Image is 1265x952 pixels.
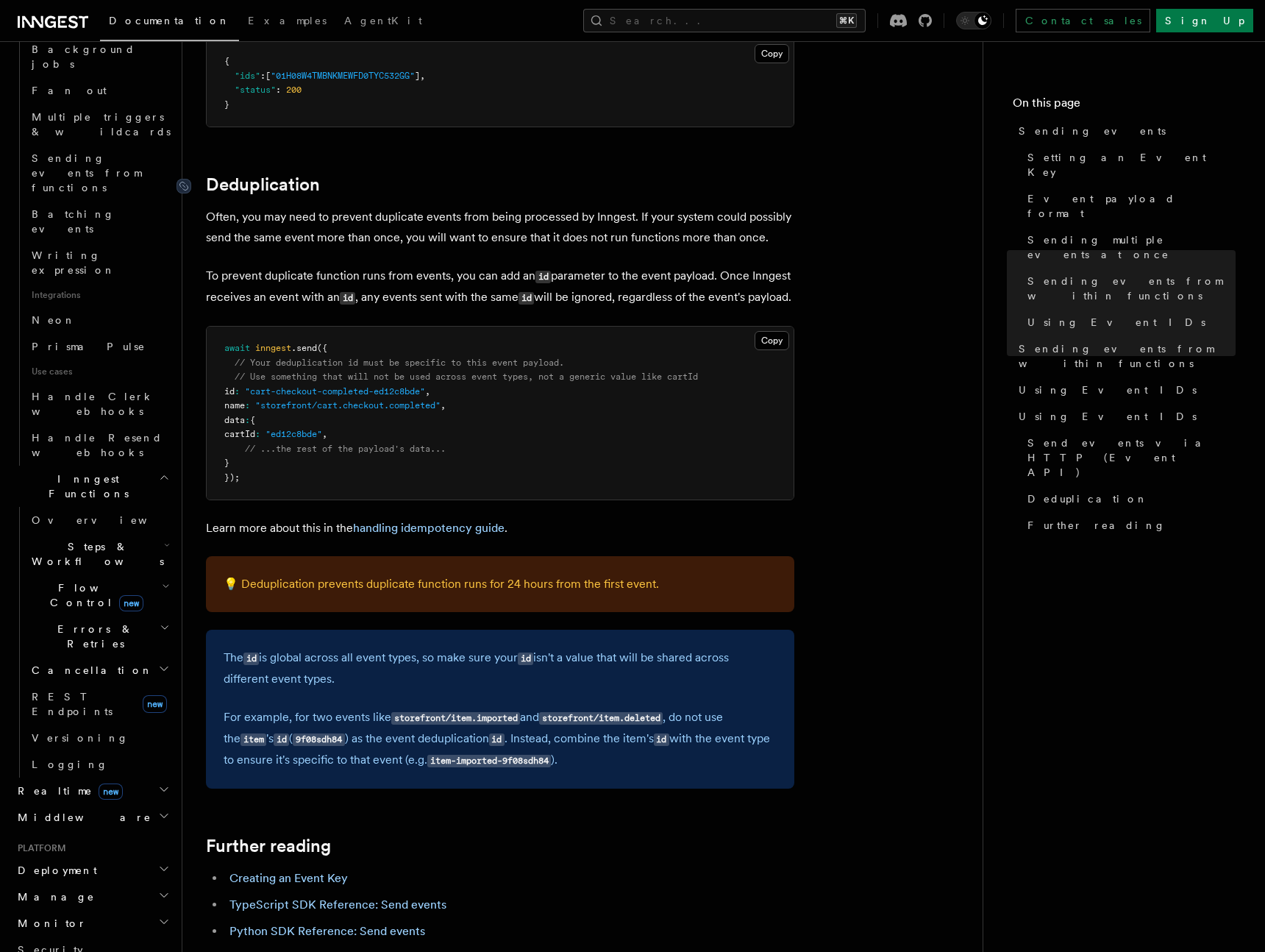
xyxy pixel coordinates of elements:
a: Logging [26,751,173,778]
a: Documentation [100,4,239,41]
span: , [322,429,327,439]
span: : [245,415,250,425]
a: Using Event IDs [1013,403,1236,430]
span: REST Endpoints [32,691,113,717]
kbd: ⌘K [836,13,857,28]
a: Overview [26,507,173,533]
span: "01H08W4TMBNKMEWFD0TYC532GG" [271,71,415,81]
a: Setting an Event Key [1022,144,1236,185]
span: Fan out [32,85,107,96]
span: : [276,85,281,95]
span: Writing expression [32,249,115,276]
span: Documentation [109,15,230,26]
code: id [654,733,669,746]
span: Examples [248,15,327,26]
span: Setting an Event Key [1027,150,1236,180]
span: // ...the rest of the payload's data... [245,444,446,454]
span: Event payload format [1027,191,1236,221]
span: cartId [224,429,255,439]
span: Middleware [12,810,152,825]
a: Fan out [26,77,173,104]
p: Often, you may need to prevent duplicate events from being processed by Inngest. If your system c... [206,207,794,248]
a: handling idempotency guide [353,521,505,535]
code: item-imported-9f08sdh84 [427,755,551,767]
span: Multiple triggers & wildcards [32,111,171,138]
span: Send events via HTTP (Event API) [1027,436,1236,480]
span: Manage [12,889,95,904]
span: Sending events [1019,124,1166,138]
span: }); [224,472,240,483]
button: Search...⌘K [583,9,866,32]
p: 💡 Deduplication prevents duplicate function runs for 24 hours from the first event. [224,574,777,594]
span: Sending events from within functions [1019,341,1236,371]
button: Flow Controlnew [26,575,173,616]
code: id [489,733,505,746]
a: Further reading [206,836,331,856]
a: Sending events from within functions [1022,268,1236,309]
span: new [119,595,143,611]
span: } [224,99,229,110]
span: "status" [235,85,276,95]
a: Writing expression [26,242,173,283]
p: For example, for two events like and , do not use the 's ( ) as the event deduplication . Instead... [224,707,777,771]
span: , [425,386,430,397]
span: , [441,400,446,411]
span: AgentKit [344,15,422,26]
code: id [518,653,533,665]
a: Deduplication [206,174,320,195]
p: To prevent duplicate function runs from events, you can add an parameter to the event payload. On... [206,266,794,308]
a: Sending events [1013,118,1236,144]
p: The is global across all event types, so make sure your isn't a value that will be shared across ... [224,647,777,689]
span: : [235,386,240,397]
div: Inngest Functions [12,507,173,778]
button: Cancellation [26,657,173,683]
a: Sign Up [1156,9,1253,32]
a: Background jobs [26,36,173,77]
a: Sending events from functions [26,145,173,201]
button: Inngest Functions [12,466,173,507]
span: Using Event IDs [1019,409,1197,424]
span: inngest [255,343,291,353]
span: Use cases [26,360,173,383]
span: { [250,415,255,425]
span: name [224,400,245,411]
a: Deduplication [1022,486,1236,512]
button: Middleware [12,804,173,831]
a: Using Event IDs [1013,377,1236,403]
code: storefront/item.imported [391,712,520,725]
span: Handle Resend webhooks [32,432,163,458]
a: AgentKit [335,4,431,40]
span: : [255,429,260,439]
span: Integrations [26,283,173,307]
span: Deduplication [1027,491,1148,506]
span: , [420,71,425,81]
span: Versioning [32,732,129,744]
span: Monitor [12,916,87,931]
span: 200 [286,85,302,95]
span: Handle Clerk webhooks [32,391,154,417]
a: Creating an Event Key [229,871,348,885]
span: Sending multiple events at once [1027,232,1236,262]
span: new [143,695,167,713]
span: Prisma Pulse [32,341,146,352]
a: Multiple triggers & wildcards [26,104,173,145]
span: { [224,56,229,66]
span: id [224,386,235,397]
span: Neon [32,314,76,326]
span: Background jobs [32,43,135,70]
code: id [243,653,259,665]
button: Realtimenew [12,778,173,804]
span: Cancellation [26,663,153,678]
a: Sending multiple events at once [1022,227,1236,268]
a: REST Endpointsnew [26,683,173,725]
button: Errors & Retries [26,616,173,657]
a: Python SDK Reference: Send events [229,924,425,938]
code: id [340,292,355,305]
span: Platform [12,842,66,854]
span: // Your deduplication id must be specific to this event payload. [235,358,564,368]
a: Batching events [26,201,173,242]
span: "storefront/cart.checkout.completed" [255,400,441,411]
code: id [535,271,551,283]
span: Steps & Workflows [26,539,164,569]
span: Overview [32,514,183,526]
